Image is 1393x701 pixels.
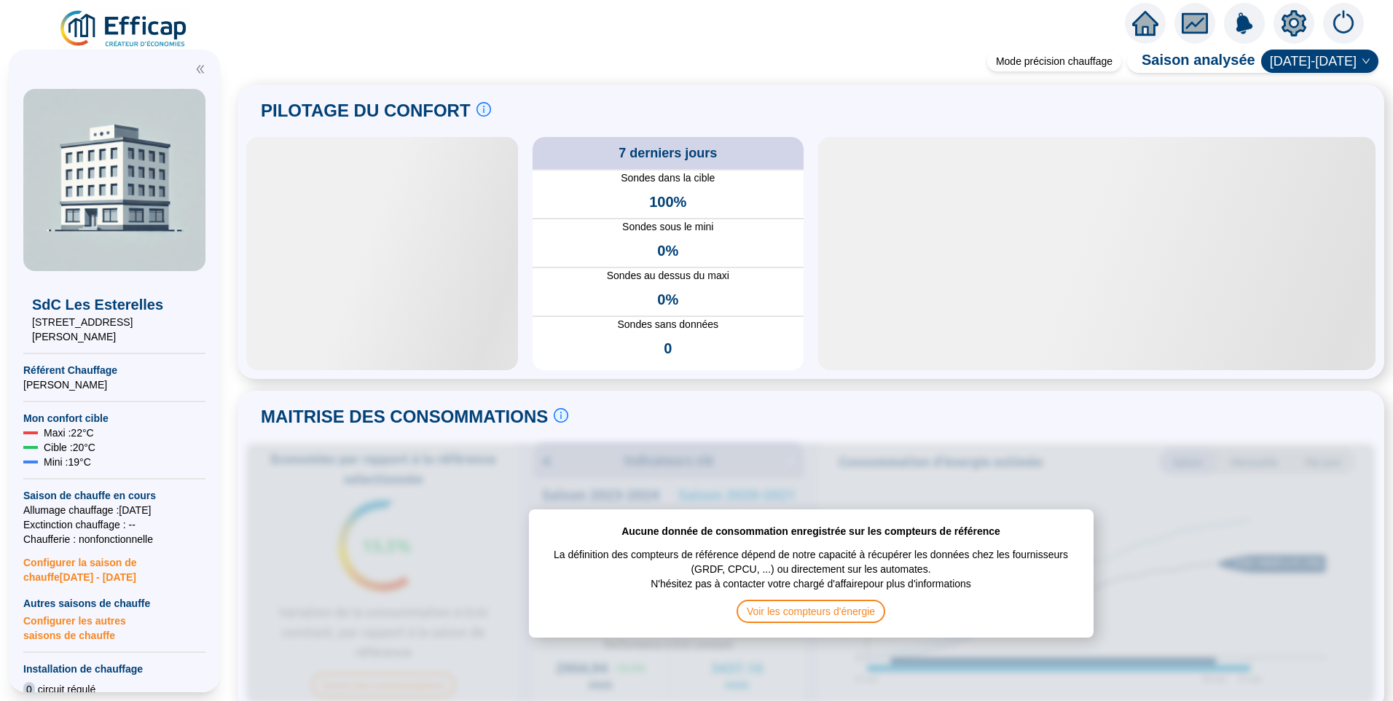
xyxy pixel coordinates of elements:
div: Mode précision chauffage [987,51,1121,71]
span: 100% [649,192,686,212]
span: info-circle [554,408,568,423]
img: efficap energie logo [58,9,190,50]
span: Exctinction chauffage : -- [23,517,205,532]
span: Voir les compteurs d'énergie [737,600,885,623]
span: 0 [664,338,672,359]
span: Sondes sans données [533,317,804,332]
span: Cible : 20 °C [44,440,95,455]
span: La définition des compteurs de référence dépend de notre capacité à récupérer les données chez le... [544,539,1079,576]
span: info-circle [476,102,491,117]
span: [STREET_ADDRESS][PERSON_NAME] [32,315,197,344]
span: PILOTAGE DU CONFORT [261,99,471,122]
span: Sondes au dessus du maxi [533,268,804,283]
span: 0% [657,240,678,261]
span: Configurer les autres saisons de chauffe [23,611,205,643]
span: 0 [23,682,35,697]
span: N'hésitez pas à contacter votre chargé d'affaire pour plus d'informations [651,576,971,600]
span: 0% [657,289,678,310]
span: SdC Les Esterelles [32,294,197,315]
span: Sondes dans la cible [533,171,804,186]
span: home [1132,10,1158,36]
span: 7 derniers jours [619,143,717,163]
span: Saison analysée [1127,50,1255,73]
span: circuit régulé [38,682,95,697]
img: alerts [1323,3,1364,44]
span: Mon confort cible [23,411,205,426]
span: Configurer la saison de chauffe [DATE] - [DATE] [23,547,205,584]
span: Référent Chauffage [23,363,205,377]
span: [PERSON_NAME] [23,377,205,392]
span: Aucune donnée de consommation enregistrée sur les compteurs de référence [621,524,1000,539]
span: fund [1182,10,1208,36]
span: Mini : 19 °C [44,455,91,469]
span: Installation de chauffage [23,662,205,676]
span: MAITRISE DES CONSOMMATIONS [261,405,548,428]
img: alerts [1224,3,1265,44]
span: Saison de chauffe en cours [23,488,205,503]
span: Autres saisons de chauffe [23,596,205,611]
span: down [1362,57,1370,66]
span: 2025-2026 [1270,50,1370,72]
span: setting [1281,10,1307,36]
span: Sondes sous le mini [533,219,804,235]
span: Allumage chauffage : [DATE] [23,503,205,517]
span: Chaufferie : non fonctionnelle [23,532,205,547]
span: double-left [195,64,205,74]
span: Maxi : 22 °C [44,426,94,440]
